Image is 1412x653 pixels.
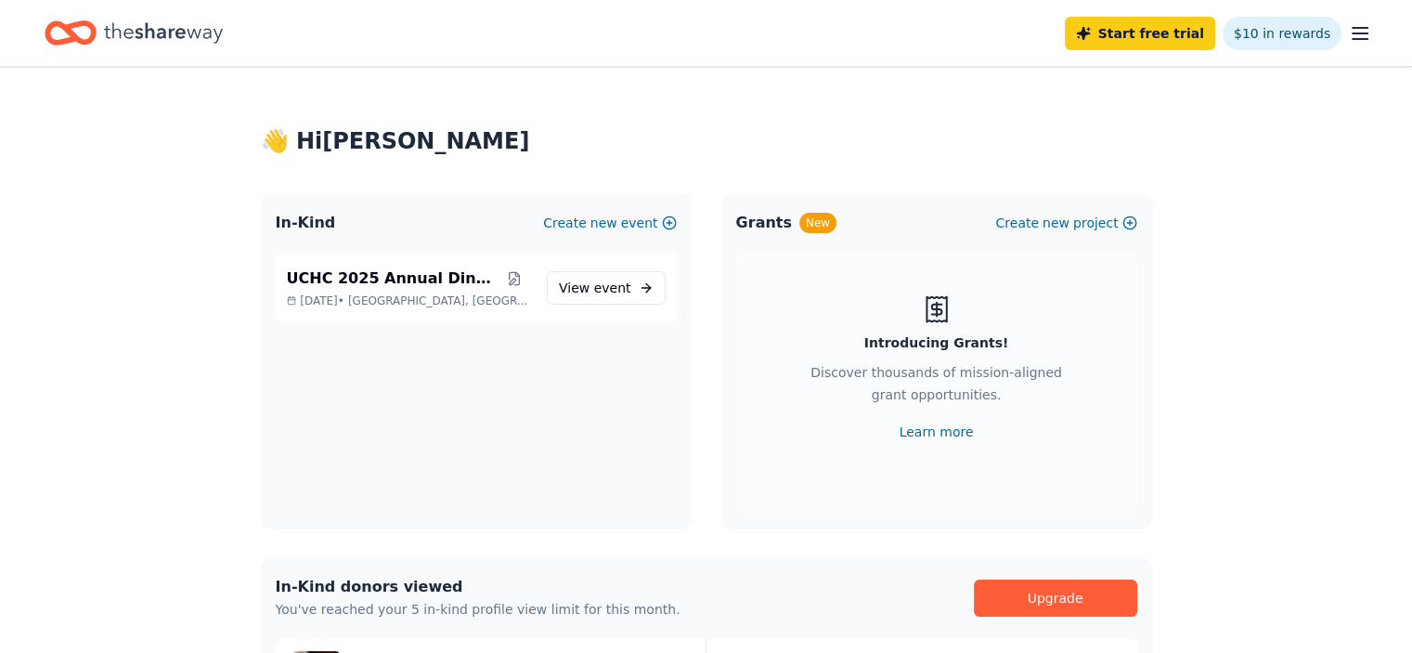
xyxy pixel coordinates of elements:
[276,598,680,620] div: You've reached your 5 in-kind profile view limit for this month.
[1065,17,1215,50] a: Start free trial
[736,212,792,234] span: Grants
[287,268,497,290] span: UCHC 2025 Annual Dinner
[547,271,666,305] a: View event
[276,212,336,234] span: In-Kind
[864,332,1009,354] div: Introducing Grants!
[594,281,631,295] span: event
[974,580,1137,617] a: Upgrade
[261,126,1152,156] div: 👋 Hi [PERSON_NAME]
[1043,212,1069,234] span: new
[348,294,532,308] span: [GEOGRAPHIC_DATA], [GEOGRAPHIC_DATA]
[559,277,631,299] span: View
[1223,17,1341,50] a: $10 in rewards
[45,11,223,55] a: Home
[287,294,532,308] p: [DATE] •
[276,576,680,598] div: In-Kind donors viewed
[810,361,1063,413] div: Discover thousands of mission-aligned grant opportunities.
[590,212,617,234] span: new
[995,212,1136,234] button: Createnewproject
[543,212,676,234] button: Createnewevent
[900,421,974,443] a: Learn more
[799,213,836,233] div: New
